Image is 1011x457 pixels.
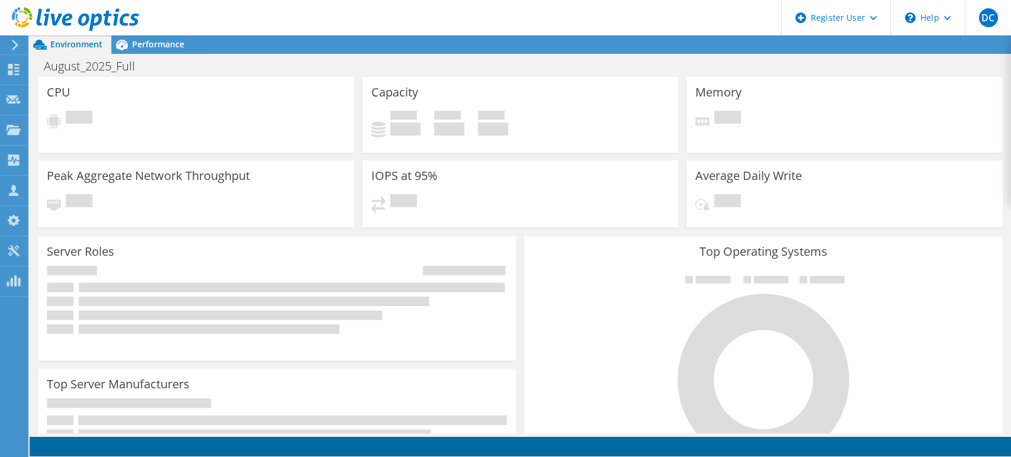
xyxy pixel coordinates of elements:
h3: IOPS at 95% [371,169,438,182]
span: Pending [714,194,741,210]
span: Free [434,111,461,123]
h3: Top Operating Systems [533,245,993,258]
h3: CPU [47,86,70,99]
svg: \n [905,12,916,23]
span: Pending [66,194,92,210]
span: Performance [132,38,184,50]
h4: 0 GiB [434,123,464,136]
span: Pending [66,111,92,127]
h3: Top Server Manufacturers [47,378,190,391]
h3: Server Roles [47,245,114,258]
h1: August_2025_Full [38,60,153,73]
span: Pending [714,111,741,127]
span: Environment [50,38,102,50]
span: Pending [390,194,417,210]
h3: Peak Aggregate Network Throughput [47,169,250,182]
h3: Capacity [371,86,418,99]
span: Total [478,111,505,123]
h3: Average Daily Write [695,169,802,182]
span: DC [979,8,998,27]
h3: Memory [695,86,742,99]
h4: 0 GiB [390,123,421,136]
span: Used [390,111,417,123]
h4: 0 GiB [478,123,508,136]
